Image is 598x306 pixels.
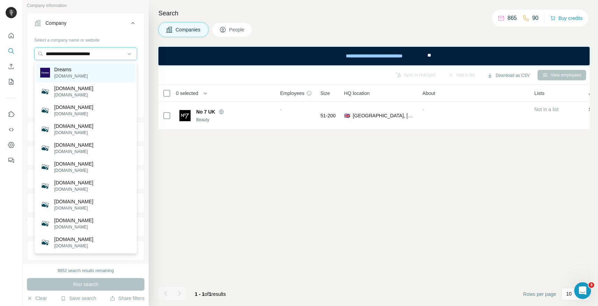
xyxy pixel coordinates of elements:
p: [DOMAIN_NAME] [54,186,93,192]
span: No 7 UK [196,108,215,115]
div: Company [45,20,66,27]
img: Logo of No 7 UK [179,110,191,121]
img: interactivedreams.co.uk [40,219,50,228]
p: [DOMAIN_NAME] [54,167,93,174]
p: [DOMAIN_NAME] [54,130,93,136]
p: [DOMAIN_NAME] [54,236,93,243]
p: 90 [532,14,539,22]
p: [DOMAIN_NAME] [54,160,93,167]
p: [DOMAIN_NAME] [54,104,93,111]
button: Enrich CSV [6,60,17,73]
p: [DOMAIN_NAME] [54,224,93,230]
img: spiritdreams.co.uk [40,87,50,96]
p: [DOMAIN_NAME] [54,148,93,155]
button: Buy credits [550,13,583,23]
img: uusdreams.co.uk [40,162,50,172]
span: Rows per page [523,291,556,298]
p: [DOMAIN_NAME] [54,73,88,79]
h4: Search [158,8,590,18]
button: Use Surfe API [6,123,17,136]
button: Share filters [110,295,144,302]
p: [DOMAIN_NAME] [54,141,93,148]
p: [DOMAIN_NAME] [54,198,93,205]
span: About [422,90,435,97]
span: - [422,107,424,112]
button: Feedback [6,154,17,167]
button: Keywords [27,242,144,259]
div: Beauty [196,117,272,123]
p: [DOMAIN_NAME] [54,123,93,130]
img: abdreams.co.uk [40,200,50,210]
span: results [195,291,226,297]
span: Lists [534,90,544,97]
img: fluiddreams.co.uk [40,143,50,153]
p: [DOMAIN_NAME] [54,179,93,186]
img: savourydreams.co.uk [40,124,50,134]
span: 1 [209,291,212,297]
span: of [205,291,209,297]
span: Not in a list [534,107,558,112]
button: Quick start [6,29,17,42]
span: 3 [589,282,594,288]
p: [DOMAIN_NAME] [54,111,93,117]
span: People [229,26,245,33]
iframe: Intercom live chat [574,282,591,299]
button: Technologies [27,218,144,235]
p: 10 [566,290,572,297]
button: Clear [27,295,47,302]
p: [DOMAIN_NAME] [54,92,93,98]
button: Annual revenue ($) [27,171,144,188]
button: Industry [27,123,144,140]
div: Select a company name or website [34,34,137,43]
span: Size [320,90,330,97]
button: Download as CSV [482,70,534,81]
span: [GEOGRAPHIC_DATA], [GEOGRAPHIC_DATA] [353,112,414,119]
button: Dashboard [6,139,17,151]
p: 865 [507,14,517,22]
img: caveofforgottendreams.co.uk [40,181,50,191]
button: Save search [60,295,96,302]
span: 1 - 1 [195,291,205,297]
button: Search [6,45,17,57]
span: 🇬🇧 [344,112,350,119]
p: [DOMAIN_NAME] [54,85,93,92]
img: georgesdreams.co.uk [40,105,50,115]
button: Employees (size) [27,195,144,211]
span: - [280,107,282,112]
p: Dreams [54,66,88,73]
img: Avatar [6,7,17,18]
img: limegreendreams.co.uk [40,238,50,247]
span: Companies [176,26,201,33]
span: HQ location [344,90,370,97]
p: [DOMAIN_NAME] [54,205,93,211]
span: Employees [280,90,304,97]
p: [DOMAIN_NAME] [54,217,93,224]
img: Dreams [40,68,50,78]
span: 0 selected [176,90,198,97]
button: Company [27,15,144,34]
button: My lists [6,75,17,88]
p: [DOMAIN_NAME] [54,243,93,249]
button: Use Surfe on LinkedIn [6,108,17,121]
iframe: Banner [158,47,590,65]
span: 51-200 [320,112,336,119]
button: HQ location [27,147,144,164]
div: 9852 search results remaining [58,268,114,274]
p: Company information [27,2,144,9]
